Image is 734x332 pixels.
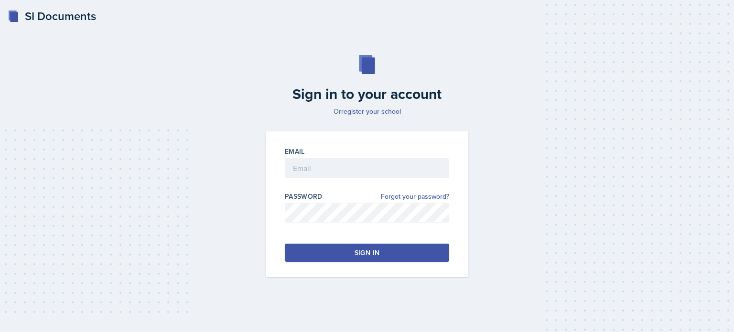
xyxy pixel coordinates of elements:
[285,158,449,178] input: Email
[285,147,305,156] label: Email
[381,192,449,202] a: Forgot your password?
[285,244,449,262] button: Sign in
[355,248,379,257] div: Sign in
[8,8,96,25] a: SI Documents
[285,192,323,201] label: Password
[260,107,474,116] p: Or
[341,107,401,116] a: register your school
[260,86,474,103] h2: Sign in to your account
